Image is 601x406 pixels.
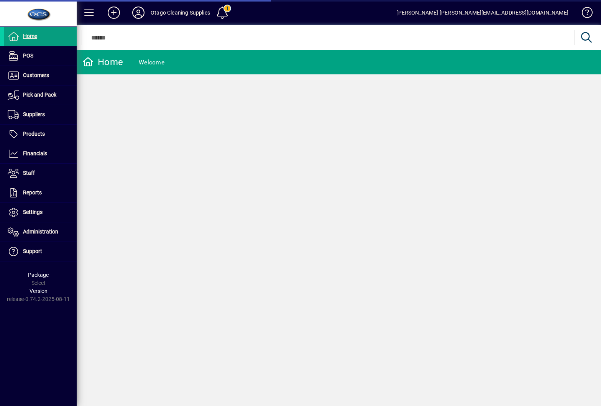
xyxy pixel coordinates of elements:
[139,56,164,69] div: Welcome
[102,6,126,20] button: Add
[126,6,151,20] button: Profile
[82,56,123,68] div: Home
[23,150,47,156] span: Financials
[396,7,568,19] div: [PERSON_NAME] [PERSON_NAME][EMAIL_ADDRESS][DOMAIN_NAME]
[4,183,77,202] a: Reports
[4,66,77,85] a: Customers
[23,33,37,39] span: Home
[23,131,45,137] span: Products
[23,248,42,254] span: Support
[23,72,49,78] span: Customers
[4,125,77,144] a: Products
[4,46,77,66] a: POS
[4,222,77,242] a: Administration
[23,53,33,59] span: POS
[23,170,35,176] span: Staff
[23,92,56,98] span: Pick and Pack
[4,144,77,163] a: Financials
[4,105,77,124] a: Suppliers
[151,7,210,19] div: Otago Cleaning Supplies
[4,203,77,222] a: Settings
[23,189,42,196] span: Reports
[30,288,48,294] span: Version
[4,242,77,261] a: Support
[23,111,45,117] span: Suppliers
[4,164,77,183] a: Staff
[23,228,58,235] span: Administration
[4,85,77,105] a: Pick and Pack
[576,2,591,26] a: Knowledge Base
[23,209,43,215] span: Settings
[28,272,49,278] span: Package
